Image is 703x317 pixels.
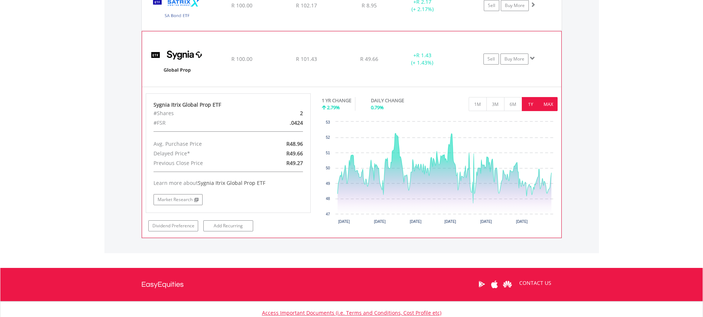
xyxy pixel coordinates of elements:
[326,135,330,139] text: 52
[286,159,303,166] span: R49.27
[371,104,384,111] span: 0.79%
[483,54,499,65] a: Sell
[374,220,386,224] text: [DATE]
[255,108,309,118] div: 2
[486,97,504,111] button: 3M
[362,2,377,9] span: R 8.95
[322,118,558,229] div: Chart. Highcharts interactive chart.
[416,52,431,59] span: R 1.43
[326,212,330,216] text: 47
[154,101,303,108] div: Sygnia Itrix Global Prop ETF
[154,179,303,187] div: Learn more about
[475,273,488,296] a: Google Play
[148,158,255,168] div: Previous Close Price
[286,150,303,157] span: R49.66
[410,220,422,224] text: [DATE]
[296,55,317,62] span: R 101.43
[326,120,330,124] text: 53
[444,220,456,224] text: [DATE]
[262,309,441,316] a: Access Important Documents (i.e. Terms and Conditions, Cost Profile etc)
[148,149,255,158] div: Delayed Price*
[326,197,330,201] text: 48
[540,97,558,111] button: MAX
[231,2,252,9] span: R 100.00
[148,220,198,231] a: Dividend Preference
[371,97,430,104] div: DAILY CHANGE
[500,54,528,65] a: Buy More
[148,139,255,149] div: Avg. Purchase Price
[322,97,351,104] div: 1 YR CHANGE
[326,151,330,155] text: 51
[327,104,340,111] span: 2.79%
[480,220,492,224] text: [DATE]
[516,220,528,224] text: [DATE]
[141,268,184,301] a: EasyEquities
[394,52,450,66] div: + (+ 1.43%)
[504,97,522,111] button: 6M
[488,273,501,296] a: Apple
[501,273,514,296] a: Huawei
[198,179,265,186] span: Sygnia Itrix Global Prop ETF
[154,194,203,205] a: Market Research
[231,55,252,62] span: R 100.00
[255,118,309,128] div: .0424
[286,140,303,147] span: R48.96
[148,108,255,118] div: #Shares
[514,273,556,293] a: CONTACT US
[469,97,487,111] button: 1M
[203,220,253,231] a: Add Recurring
[522,97,540,111] button: 1Y
[296,2,317,9] span: R 102.17
[326,182,330,186] text: 49
[322,118,557,229] svg: Interactive chart
[326,166,330,170] text: 50
[338,220,350,224] text: [DATE]
[148,118,255,128] div: #FSR
[146,41,209,85] img: EQU.ZA.SYGP.png
[360,55,378,62] span: R 49.66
